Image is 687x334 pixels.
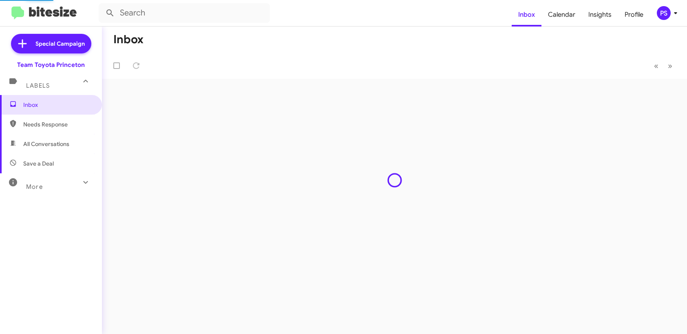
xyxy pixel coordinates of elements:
a: Profile [618,3,650,27]
button: Next [663,58,677,74]
input: Search [99,3,270,23]
span: All Conversations [23,140,69,148]
span: Inbox [23,101,93,109]
span: Labels [26,82,50,89]
button: PS [650,6,678,20]
a: Inbox [512,3,541,27]
a: Insights [582,3,618,27]
button: Previous [649,58,663,74]
span: Save a Deal [23,159,54,168]
a: Calendar [541,3,582,27]
span: More [26,183,43,190]
div: PS [657,6,671,20]
nav: Page navigation example [649,58,677,74]
span: » [668,61,672,71]
h1: Inbox [113,33,144,46]
span: Special Campaign [35,40,85,48]
span: Needs Response [23,120,93,128]
span: « [654,61,658,71]
a: Special Campaign [11,34,91,53]
div: Team Toyota Princeton [17,61,85,69]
